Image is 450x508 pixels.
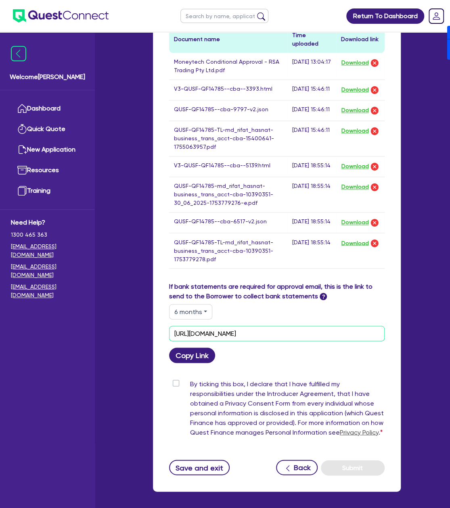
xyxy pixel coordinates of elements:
[340,428,379,436] a: Privacy Policy
[11,262,84,279] a: [EMAIL_ADDRESS][DOMAIN_NAME]
[11,283,84,300] a: [EMAIL_ADDRESS][DOMAIN_NAME]
[17,186,27,196] img: training
[169,177,288,212] td: QUSF-QF14785-md_rifat_hasnat-business_trans_acct-cba-10390351-30_06_2025-1753779276-e.pdf
[169,53,288,80] td: Moneytech Conditional Approval - RSA Trading Pty Ltd.pdf
[17,165,27,175] img: resources
[11,46,26,61] img: icon-menu-close
[341,126,369,136] button: Download
[336,26,385,53] th: Download link
[17,124,27,134] img: quick-quote
[169,156,288,177] td: V3-QUSF-QF14785--cba--5139.html
[370,238,379,248] img: delete-icon
[190,379,385,440] label: By ticking this box, I declare that I have fulfilled my responsibilities under the Introducer Agr...
[169,212,288,233] td: QUSF-QF14785--cba-6517-v2.json
[169,79,288,100] td: V3-QUSF-QF14785--cba--3393.html
[346,8,424,24] a: Return To Dashboard
[11,160,84,181] a: Resources
[287,53,336,80] td: [DATE] 13:04:17
[341,217,369,228] button: Download
[11,242,84,259] a: [EMAIL_ADDRESS][DOMAIN_NAME]
[169,121,288,156] td: QUSF-QF14785-TL-md_rifat_hasnat-business_trans_acct-cba-15400641-1755063957.pdf
[11,119,84,139] a: Quick Quote
[169,233,288,268] td: QUSF-QF14785-TL-md_rifat_hasnat-business_trans_acct-cba-10390351-1753779278.pdf
[341,58,369,68] button: Download
[11,98,84,119] a: Dashboard
[341,161,369,172] button: Download
[287,26,336,53] th: Time uploaded
[11,139,84,160] a: New Application
[10,72,85,82] span: Welcome [PERSON_NAME]
[17,145,27,154] img: new-application
[287,100,336,121] td: [DATE] 15:46:11
[370,126,379,136] img: delete-icon
[287,212,336,233] td: [DATE] 18:55:14
[169,304,212,319] button: Dropdown toggle
[370,218,379,227] img: delete-icon
[370,85,379,95] img: delete-icon
[11,218,84,227] span: Need Help?
[287,79,336,100] td: [DATE] 15:46:11
[341,182,369,192] button: Download
[287,121,336,156] td: [DATE] 15:46:11
[341,105,369,116] button: Download
[321,460,385,475] button: Submit
[341,85,369,95] button: Download
[276,460,318,475] button: Back
[426,6,447,27] a: Dropdown toggle
[370,106,379,115] img: delete-icon
[11,231,84,239] span: 1300 465 363
[169,100,288,121] td: QUSF-QF14785--cba-9797-v2.json
[169,460,230,475] button: Save and exit
[169,281,385,301] label: If bank statements are required for approval email, this is the link to send to the Borrower to c...
[13,9,109,23] img: quest-connect-logo-blue
[287,156,336,177] td: [DATE] 18:55:14
[287,177,336,212] td: [DATE] 18:55:14
[287,233,336,268] td: [DATE] 18:55:14
[320,293,327,300] span: ?
[169,26,288,53] th: Document name
[180,9,268,23] input: Search by name, application ID or mobile number...
[11,181,84,201] a: Training
[370,182,379,192] img: delete-icon
[169,348,216,363] button: Copy Link
[341,238,369,248] button: Download
[370,58,379,68] img: delete-icon
[370,162,379,171] img: delete-icon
